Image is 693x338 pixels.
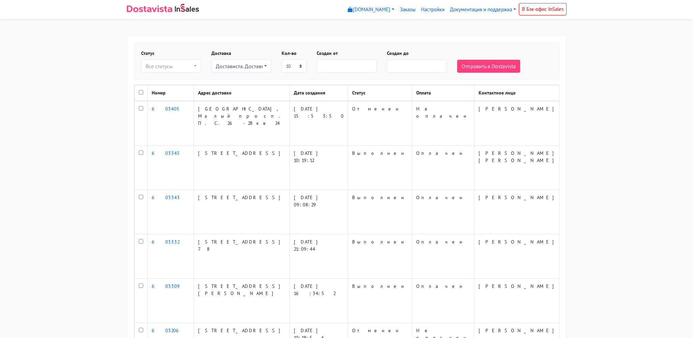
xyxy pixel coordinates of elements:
[211,60,271,73] button: Достависта. Доставка день в день В пределах КАД.
[289,234,348,279] td: [DATE] 21:09:44
[282,50,297,57] label: Кол-во
[194,85,289,101] th: Адрес доставки
[397,3,418,16] a: Заказы
[412,101,474,146] td: Не оплачен
[387,50,409,57] label: Создан до
[348,101,412,146] td: Отменен
[289,101,348,146] td: [DATE] 15:53:50
[317,50,338,57] label: Создан от
[211,50,231,57] label: Доставка
[348,234,412,279] td: Выполнен
[289,190,348,234] td: [DATE] 09:08:29
[345,3,397,16] a: [DOMAIN_NAME]
[289,85,348,101] th: Дата создания
[412,85,474,101] th: Оплата
[447,3,519,16] a: Документация и поддержка
[152,239,179,245] a: 603332
[175,4,199,12] img: InSales
[348,85,412,101] th: Статус
[216,62,263,70] div: Достависта. Доставка день в день В пределах КАД.
[519,3,567,15] a: В Бэк-офис InSales
[152,194,180,201] a: 603343
[474,234,563,279] td: [PERSON_NAME]
[474,85,563,101] th: Контактное лицо
[289,279,348,323] td: [DATE] 16:34:52
[152,150,189,156] a: 603345
[194,234,289,279] td: [STREET_ADDRESS] 78
[348,146,412,190] td: Выполнен
[194,190,289,234] td: [STREET_ADDRESS]
[418,3,447,16] a: Настройки
[412,279,474,323] td: Оплачен
[474,279,563,323] td: [PERSON_NAME]
[348,190,412,234] td: Выполнен
[152,283,180,289] a: 603309
[146,62,193,70] div: Все статусы
[474,101,563,146] td: [PERSON_NAME]
[152,327,190,334] a: 603206
[194,146,289,190] td: [STREET_ADDRESS]
[152,106,189,112] a: 603405
[127,5,172,12] img: Dostavista - срочная курьерская служба доставки
[412,146,474,190] td: Оплачен
[141,60,201,73] button: Все статусы
[348,279,412,323] td: Выполнен
[289,146,348,190] td: [DATE] 10:19:12
[412,234,474,279] td: Оплачен
[141,50,154,57] label: Статус
[147,85,194,101] th: Номер
[194,279,289,323] td: [STREET_ADDRESS][PERSON_NAME]
[457,60,520,73] button: Отправить в Dostavista
[412,190,474,234] td: Оплачен
[474,146,563,190] td: [PERSON_NAME] [PERSON_NAME]
[194,101,289,146] td: [GEOGRAPHIC_DATA], Малый просп. П. С. 26-28 кв 24
[474,190,563,234] td: [PERSON_NAME]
